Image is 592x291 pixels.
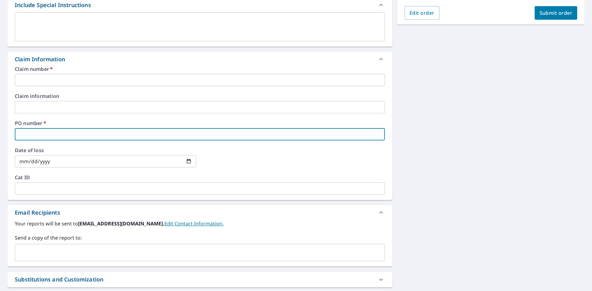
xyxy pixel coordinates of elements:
a: EditContactInfo [164,220,224,227]
label: Send a copy of the report to: [15,234,385,241]
div: Claim Information [15,55,65,63]
div: Claim Information [7,52,392,67]
button: Submit order [535,6,578,20]
label: Your reports will be sent to [15,220,385,227]
label: Date of loss [15,148,196,153]
span: Edit order [409,10,434,16]
label: Claim information [15,94,385,99]
div: Email Recipients [15,208,60,217]
div: Substitutions and Customization [7,272,392,287]
div: Email Recipients [7,205,392,220]
label: Claim number [15,67,385,71]
span: Submit order [540,10,573,16]
label: Cat ID [15,175,385,180]
b: [EMAIL_ADDRESS][DOMAIN_NAME]. [78,220,164,227]
label: PO number [15,121,385,126]
div: Substitutions and Customization [15,275,103,284]
div: Include Special Instructions [15,1,91,9]
button: Edit order [405,6,439,20]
